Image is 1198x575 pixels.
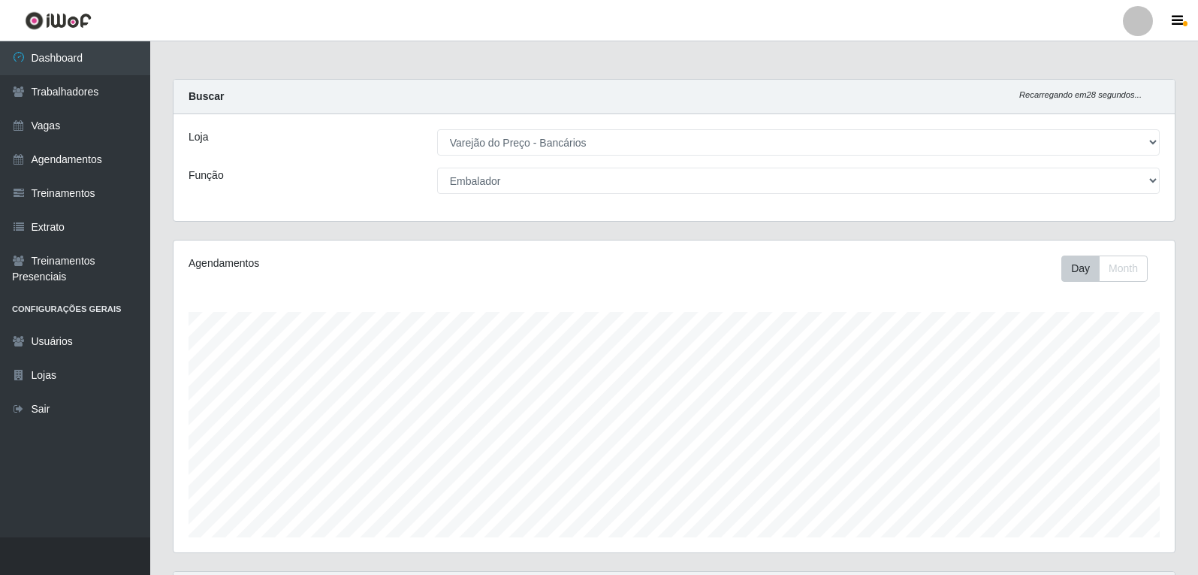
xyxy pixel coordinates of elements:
[1061,256,1160,282] div: Toolbar with button groups
[1019,90,1142,99] i: Recarregando em 28 segundos...
[1099,256,1148,282] button: Month
[1061,256,1148,282] div: First group
[25,11,92,30] img: CoreUI Logo
[189,256,580,271] div: Agendamentos
[189,90,224,102] strong: Buscar
[1061,256,1100,282] button: Day
[189,168,224,183] label: Função
[189,129,208,145] label: Loja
